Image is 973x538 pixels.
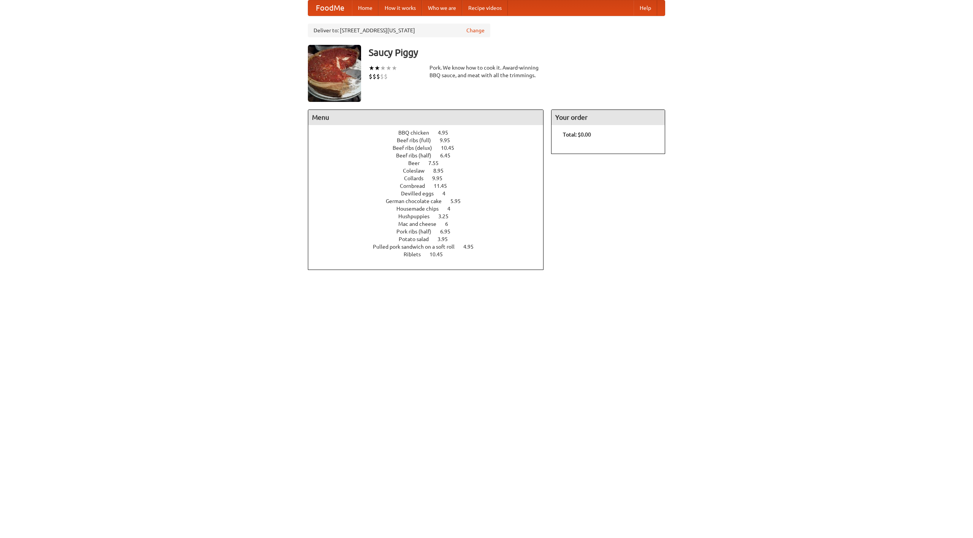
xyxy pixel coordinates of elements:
a: Potato salad 3.95 [399,236,462,242]
a: Devilled eggs 4 [401,190,460,197]
span: Collards [404,175,431,181]
span: Potato salad [399,236,436,242]
span: 4.95 [463,244,481,250]
a: Help [634,0,657,16]
span: 9.95 [440,137,458,143]
a: Change [466,27,485,34]
span: 8.95 [433,168,451,174]
li: $ [372,72,376,81]
span: Pulled pork sandwich on a soft roll [373,244,462,250]
a: Recipe videos [462,0,508,16]
a: Coleslaw 8.95 [403,168,458,174]
span: Coleslaw [403,168,432,174]
h3: Saucy Piggy [369,45,665,60]
span: Beef ribs (full) [397,137,439,143]
li: ★ [380,64,386,72]
a: Home [352,0,379,16]
a: Who we are [422,0,462,16]
a: Beef ribs (delux) 10.45 [393,145,468,151]
a: FoodMe [308,0,352,16]
span: 6.95 [440,229,458,235]
span: 4 [442,190,453,197]
div: Pork. We know how to cook it. Award-winning BBQ sauce, and meat with all the trimmings. [429,64,544,79]
span: Housemade chips [396,206,446,212]
span: 4 [447,206,458,212]
span: German chocolate cake [386,198,449,204]
a: Beer 7.55 [408,160,453,166]
span: 5.95 [450,198,468,204]
li: ★ [369,64,374,72]
span: Beef ribs (half) [396,152,439,159]
li: ★ [391,64,397,72]
span: Cornbread [400,183,433,189]
a: Housemade chips 4 [396,206,464,212]
a: Hushpuppies 3.25 [398,213,463,219]
li: $ [369,72,372,81]
li: $ [376,72,380,81]
span: Beef ribs (delux) [393,145,440,151]
span: Beer [408,160,427,166]
span: 6.45 [440,152,458,159]
span: 11.45 [434,183,455,189]
a: Beef ribs (full) 9.95 [397,137,464,143]
h4: Your order [551,110,665,125]
span: Hushpuppies [398,213,437,219]
a: Collards 9.95 [404,175,456,181]
a: Riblets 10.45 [404,251,457,257]
a: Beef ribs (half) 6.45 [396,152,464,159]
a: Mac and cheese 6 [398,221,462,227]
a: BBQ chicken 4.95 [398,130,462,136]
li: $ [380,72,384,81]
a: Pork ribs (half) 6.95 [396,229,464,235]
span: 10.45 [429,251,450,257]
span: 7.55 [428,160,446,166]
li: ★ [386,64,391,72]
li: ★ [374,64,380,72]
h4: Menu [308,110,543,125]
a: Cornbread 11.45 [400,183,461,189]
b: Total: $0.00 [563,132,591,138]
span: 4.95 [438,130,456,136]
div: Deliver to: [STREET_ADDRESS][US_STATE] [308,24,490,37]
span: 3.95 [437,236,455,242]
li: $ [384,72,388,81]
a: Pulled pork sandwich on a soft roll 4.95 [373,244,488,250]
span: BBQ chicken [398,130,437,136]
span: Mac and cheese [398,221,444,227]
a: How it works [379,0,422,16]
a: German chocolate cake 5.95 [386,198,475,204]
span: Devilled eggs [401,190,441,197]
span: Riblets [404,251,428,257]
span: 9.95 [432,175,450,181]
img: angular.jpg [308,45,361,102]
span: 6 [445,221,456,227]
span: 3.25 [438,213,456,219]
span: Pork ribs (half) [396,229,439,235]
span: 10.45 [441,145,462,151]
